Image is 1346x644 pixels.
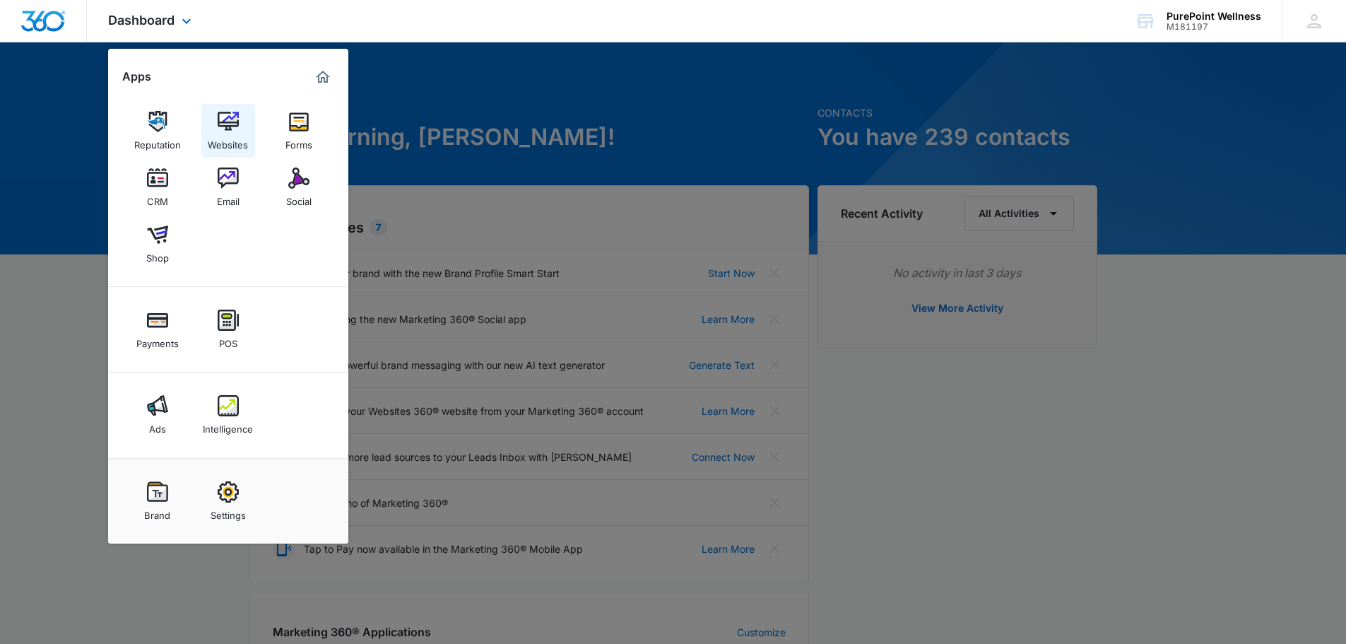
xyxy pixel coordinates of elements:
[201,104,255,158] a: Websites
[1167,22,1261,32] div: account id
[147,189,168,207] div: CRM
[131,217,184,271] a: Shop
[131,474,184,528] a: Brand
[146,245,169,264] div: Shop
[201,388,255,442] a: Intelligence
[272,104,326,158] a: Forms
[131,303,184,356] a: Payments
[108,13,175,28] span: Dashboard
[312,66,334,88] a: Marketing 360® Dashboard
[201,474,255,528] a: Settings
[217,189,240,207] div: Email
[201,303,255,356] a: POS
[208,132,248,151] div: Websites
[219,331,237,349] div: POS
[201,160,255,214] a: Email
[131,160,184,214] a: CRM
[122,70,151,83] h2: Apps
[272,160,326,214] a: Social
[131,388,184,442] a: Ads
[136,331,179,349] div: Payments
[211,503,246,521] div: Settings
[144,503,170,521] div: Brand
[149,416,166,435] div: Ads
[285,132,312,151] div: Forms
[203,416,253,435] div: Intelligence
[286,189,312,207] div: Social
[134,132,181,151] div: Reputation
[131,104,184,158] a: Reputation
[1167,11,1261,22] div: account name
